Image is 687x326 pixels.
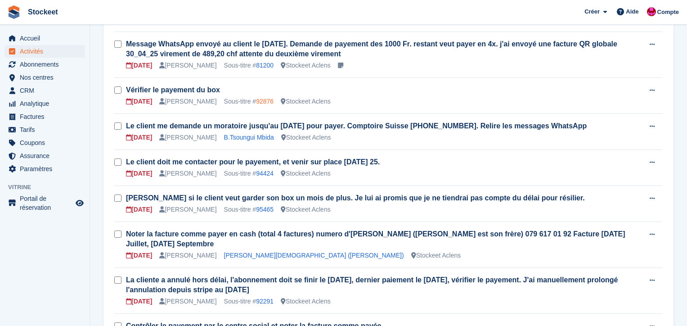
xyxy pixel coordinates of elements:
a: Message WhatsApp envoyé au client le [DATE]. Demande de payement des 1000 Fr. restant veut payer ... [126,40,617,58]
img: Valentin BURDET [647,7,656,16]
a: Le client doit me contacter pour le payement, et venir sur place [DATE] 25. [126,158,380,166]
div: [DATE] [126,169,152,178]
div: Sous-titre # [224,297,274,306]
a: menu [4,32,85,45]
div: [PERSON_NAME] [159,205,216,214]
div: [DATE] [126,205,152,214]
div: [DATE] [126,97,152,106]
a: Boutique d'aperçu [74,198,85,208]
a: Vérifier le payement du box [126,86,220,94]
span: Assurance [20,149,74,162]
a: Le client me demande un moratoire jusqu'au [DATE] pour payer. Comptoire Suisse [PHONE_NUMBER]. Re... [126,122,587,130]
a: 81200 [256,62,274,69]
a: menu [4,163,85,175]
span: Tarifs [20,123,74,136]
div: [DATE] [126,133,152,142]
div: Stockeet Aclens [281,133,331,142]
a: menu [4,97,85,110]
span: Factures [20,110,74,123]
a: menu [4,45,85,58]
div: Sous-titre # [224,169,274,178]
a: menu [4,123,85,136]
div: [PERSON_NAME] [159,133,216,142]
div: Stockeet Aclens [281,205,331,214]
span: Vitrine [8,183,90,192]
span: Accueil [20,32,74,45]
div: [DATE] [126,61,152,70]
div: [PERSON_NAME] [159,251,216,260]
div: Stockeet Aclens [281,97,331,106]
div: Stockeet Aclens [411,251,461,260]
span: Aide [626,7,638,16]
div: Sous-titre # [224,205,274,214]
a: menu [4,84,85,97]
span: Abonnements [20,58,74,71]
a: [PERSON_NAME][DEMOGRAPHIC_DATA] ([PERSON_NAME]) [224,252,404,259]
a: menu [4,58,85,71]
a: B.Tsoungui Mbida [224,134,274,141]
div: [PERSON_NAME] [159,61,216,70]
a: 92876 [256,98,274,105]
a: menu [4,136,85,149]
a: Stockeet [24,5,62,19]
a: La cliente a annulé hors délai, l'abonnement doit se finir le [DATE], dernier paiement le [DATE],... [126,276,618,294]
div: [DATE] [126,297,152,306]
div: [PERSON_NAME] [159,169,216,178]
a: menu [4,149,85,162]
div: Sous-titre # [224,61,274,70]
span: Compte [657,8,679,17]
span: Nos centres [20,71,74,84]
div: [PERSON_NAME] [159,97,216,106]
img: stora-icon-8386f47178a22dfd0bd8f6a31ec36ba5ce8667c1dd55bd0f319d3a0aa187defe.svg [7,5,21,19]
span: Paramètres [20,163,74,175]
div: Sous-titre # [224,97,274,106]
div: [DATE] [126,251,152,260]
div: Stockeet Aclens [281,169,331,178]
span: Portail de réservation [20,194,74,212]
span: Analytique [20,97,74,110]
a: menu [4,71,85,84]
span: Coupons [20,136,74,149]
div: [PERSON_NAME] [159,297,216,306]
span: Activités [20,45,74,58]
span: CRM [20,84,74,97]
div: Stockeet Aclens [281,61,331,70]
a: 92291 [256,298,274,305]
a: [PERSON_NAME] si le client veut garder son box un mois de plus. Je lui ai promis que je ne tiendr... [126,194,585,202]
a: 94424 [256,170,274,177]
div: Stockeet Aclens [281,297,331,306]
span: Créer [584,7,600,16]
a: Noter la facture comme payer en cash (total 4 factures) numero d'[PERSON_NAME] ([PERSON_NAME] est... [126,230,625,248]
a: 95465 [256,206,274,213]
a: menu [4,194,85,212]
a: menu [4,110,85,123]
